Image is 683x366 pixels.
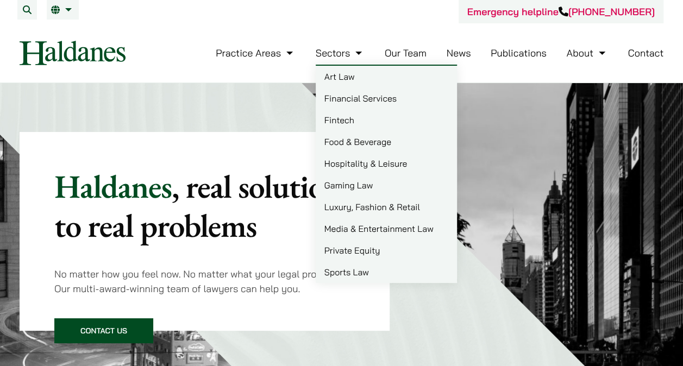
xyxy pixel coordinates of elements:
a: Publications [491,47,547,59]
a: Hospitality & Leisure [316,153,457,174]
a: Sports Law [316,261,457,283]
a: Gaming Law [316,174,457,196]
a: EN [51,5,74,14]
p: No matter how you feel now. No matter what your legal problem is. Our multi-award-winning team of... [54,267,355,296]
a: Fintech [316,109,457,131]
a: Contact [628,47,663,59]
a: Luxury, Fashion & Retail [316,196,457,218]
a: Practice Areas [216,47,296,59]
a: Our Team [385,47,427,59]
a: Sectors [316,47,365,59]
a: About [566,47,607,59]
a: Contact Us [54,318,153,343]
a: Media & Entertainment Law [316,218,457,239]
a: Art Law [316,66,457,87]
p: Haldanes [54,167,355,245]
a: News [447,47,471,59]
a: Private Equity [316,239,457,261]
a: Emergency helpline[PHONE_NUMBER] [467,5,655,18]
img: Logo of Haldanes [20,41,126,65]
mark: , real solutions to real problems [54,165,352,247]
a: Financial Services [316,87,457,109]
a: Food & Beverage [316,131,457,153]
